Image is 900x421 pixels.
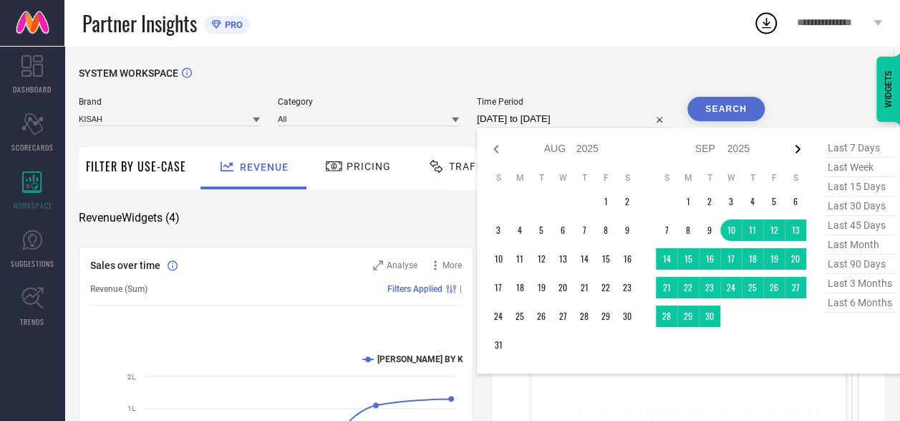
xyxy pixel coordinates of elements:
td: Mon Aug 18 2025 [509,277,531,298]
span: Revenue (Sum) [90,284,147,294]
span: last month [824,235,896,255]
button: Search [687,97,765,121]
td: Wed Aug 06 2025 [552,219,574,241]
span: TRENDS [20,316,44,327]
td: Thu Sep 25 2025 [742,277,763,298]
td: Wed Aug 27 2025 [552,306,574,327]
span: last 90 days [824,255,896,274]
span: Filter By Use-Case [86,158,186,175]
div: Previous month [488,141,505,158]
td: Tue Sep 02 2025 [699,191,720,212]
td: Sat Sep 13 2025 [785,219,806,241]
span: Traffic [449,161,493,172]
td: Mon Sep 01 2025 [677,191,699,212]
span: Analyse [387,260,417,270]
td: Wed Aug 20 2025 [552,277,574,298]
th: Saturday [785,172,806,184]
td: Fri Aug 29 2025 [595,306,616,327]
td: Sun Sep 21 2025 [656,277,677,298]
td: Wed Sep 10 2025 [720,219,742,241]
span: Pricing [347,161,391,172]
td: Thu Sep 11 2025 [742,219,763,241]
span: last 15 days [824,177,896,197]
span: More [442,260,462,270]
td: Thu Aug 07 2025 [574,219,595,241]
td: Mon Sep 08 2025 [677,219,699,241]
td: Thu Aug 28 2025 [574,306,595,327]
td: Tue Sep 23 2025 [699,277,720,298]
td: Thu Aug 14 2025 [574,248,595,270]
td: Fri Aug 08 2025 [595,219,616,241]
td: Sat Aug 09 2025 [616,219,638,241]
svg: Zoom [373,260,383,270]
td: Sun Aug 17 2025 [488,277,509,298]
td: Tue Sep 30 2025 [699,306,720,327]
th: Friday [595,172,616,184]
td: Tue Sep 09 2025 [699,219,720,241]
span: last 3 months [824,274,896,293]
span: last 30 days [824,197,896,216]
th: Wednesday [720,172,742,184]
td: Sat Aug 23 2025 [616,277,638,298]
td: Sun Aug 31 2025 [488,334,509,356]
span: last 45 days [824,216,896,235]
td: Sun Sep 28 2025 [656,306,677,327]
td: Sun Aug 24 2025 [488,306,509,327]
td: Wed Sep 24 2025 [720,277,742,298]
span: Partner Insights [82,9,197,38]
th: Thursday [742,172,763,184]
span: Filters Applied [387,284,442,294]
td: Fri Sep 12 2025 [763,219,785,241]
span: SYSTEM WORKSPACE [79,67,178,79]
td: Fri Sep 26 2025 [763,277,785,298]
text: 2L [127,373,136,381]
div: Next month [789,141,806,158]
th: Tuesday [699,172,720,184]
span: last 7 days [824,138,896,158]
td: Tue Aug 05 2025 [531,219,552,241]
span: last week [824,158,896,177]
th: Sunday [488,172,509,184]
th: Wednesday [552,172,574,184]
span: Revenue [240,161,289,173]
th: Thursday [574,172,595,184]
td: Sun Sep 07 2025 [656,219,677,241]
td: Tue Aug 19 2025 [531,277,552,298]
td: Mon Sep 29 2025 [677,306,699,327]
span: Sales over time [90,260,160,271]
th: Monday [677,172,699,184]
td: Sat Aug 02 2025 [616,191,638,212]
td: Mon Aug 25 2025 [509,306,531,327]
span: last 6 months [824,293,896,313]
text: 1L [127,405,136,412]
td: Sun Aug 10 2025 [488,248,509,270]
th: Sunday [656,172,677,184]
td: Wed Sep 03 2025 [720,191,742,212]
text: [PERSON_NAME] BY KISAH [377,354,483,364]
span: SUGGESTIONS [11,258,54,269]
td: Tue Aug 12 2025 [531,248,552,270]
td: Sat Aug 30 2025 [616,306,638,327]
span: PRO [221,19,243,30]
td: Sat Sep 27 2025 [785,277,806,298]
td: Sat Aug 16 2025 [616,248,638,270]
td: Fri Sep 19 2025 [763,248,785,270]
div: Open download list [753,10,779,36]
span: | [460,284,462,294]
td: Sun Sep 14 2025 [656,248,677,270]
th: Friday [763,172,785,184]
td: Sat Sep 06 2025 [785,191,806,212]
span: Brand [79,97,260,107]
td: Tue Sep 16 2025 [699,248,720,270]
td: Sun Aug 03 2025 [488,219,509,241]
td: Thu Sep 18 2025 [742,248,763,270]
span: Category [278,97,459,107]
td: Mon Sep 15 2025 [677,248,699,270]
th: Tuesday [531,172,552,184]
td: Mon Aug 04 2025 [509,219,531,241]
td: Fri Aug 22 2025 [595,277,616,298]
td: Wed Aug 13 2025 [552,248,574,270]
td: Fri Aug 15 2025 [595,248,616,270]
input: Select time period [477,110,669,128]
th: Monday [509,172,531,184]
